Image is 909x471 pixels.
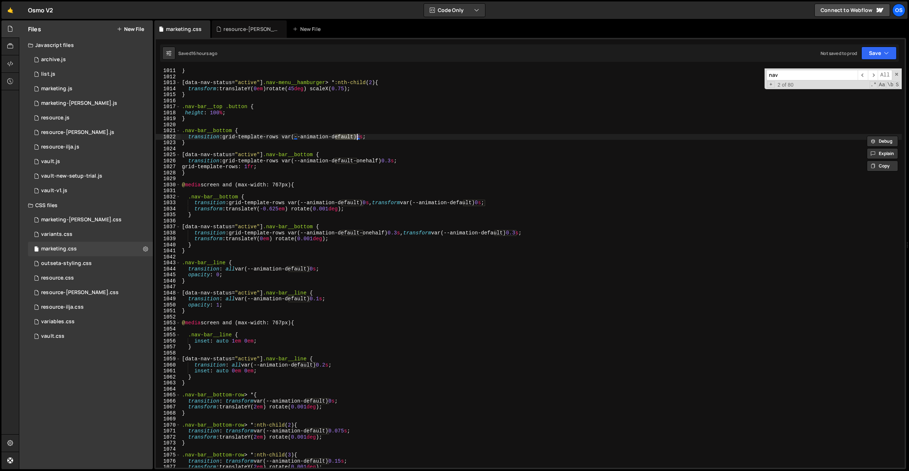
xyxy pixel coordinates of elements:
[19,198,153,213] div: CSS files
[156,92,180,98] div: 1015
[867,148,898,159] button: Explain
[156,314,180,320] div: 1052
[156,116,180,122] div: 1019
[156,158,180,164] div: 1026
[156,386,180,392] div: 1064
[156,104,180,110] div: 1017
[156,278,180,284] div: 1046
[156,122,180,128] div: 1020
[424,4,485,17] button: Code Only
[41,173,102,179] div: vault-new-setup-trial.js
[28,242,153,256] div: 16596/45446.css
[156,164,180,170] div: 1027
[156,86,180,92] div: 1014
[156,272,180,278] div: 1045
[28,314,153,329] div: 16596/45154.css
[28,111,153,125] div: 16596/46183.js
[41,289,119,296] div: resource-[PERSON_NAME].css
[156,134,180,140] div: 1022
[28,6,53,15] div: Osmo V2
[156,236,180,242] div: 1039
[156,398,180,404] div: 1066
[28,256,153,271] div: 16596/45156.css
[41,144,79,150] div: resource-ilja.js
[156,446,180,452] div: 1074
[867,136,898,147] button: Debug
[28,285,153,300] div: 16596/46196.css
[156,434,180,440] div: 1072
[156,68,180,74] div: 1011
[867,161,898,171] button: Copy
[28,154,153,169] div: 16596/45133.js
[858,70,868,80] span: ​
[821,50,857,56] div: Not saved to prod
[28,329,153,344] div: 16596/45153.css
[28,300,153,314] div: 16596/46198.css
[156,452,180,458] div: 1075
[156,404,180,410] div: 1067
[892,4,905,17] a: Os
[156,356,180,362] div: 1059
[28,213,153,227] div: 16596/46284.css
[28,67,153,82] div: 16596/45151.js
[861,47,897,60] button: Save
[156,128,180,134] div: 1021
[870,81,877,88] span: RegExp Search
[41,275,74,281] div: resource.css
[156,248,180,254] div: 1041
[156,308,180,314] div: 1051
[28,52,153,67] div: 16596/46210.js
[156,440,180,446] div: 1073
[41,304,84,310] div: resource-ilja.css
[156,194,180,200] div: 1032
[28,140,153,154] div: 16596/46195.js
[41,333,64,340] div: vault.css
[166,25,202,33] div: marketing.css
[41,100,117,107] div: marketing-[PERSON_NAME].js
[156,206,180,212] div: 1034
[156,146,180,152] div: 1024
[156,254,180,260] div: 1042
[156,458,180,464] div: 1076
[28,96,153,111] div: 16596/45424.js
[156,260,180,266] div: 1043
[41,318,75,325] div: variables.css
[868,70,878,80] span: ​
[156,302,180,308] div: 1050
[41,86,72,92] div: marketing.js
[156,230,180,236] div: 1038
[1,1,19,19] a: 🤙
[156,110,180,116] div: 1018
[878,81,886,88] span: CaseSensitive Search
[41,115,70,121] div: resource.js
[156,218,180,224] div: 1036
[156,176,180,182] div: 1029
[156,98,180,104] div: 1016
[895,81,900,88] span: Search In Selection
[41,71,55,78] div: list.js
[41,217,122,223] div: marketing-[PERSON_NAME].css
[156,188,180,194] div: 1031
[156,290,180,296] div: 1048
[41,187,67,194] div: vault-v1.js
[886,81,894,88] span: Whole Word Search
[178,50,217,56] div: Saved
[156,140,180,146] div: 1023
[41,231,72,238] div: variants.css
[191,50,217,56] div: 16 hours ago
[156,332,180,338] div: 1055
[156,344,180,350] div: 1057
[156,416,180,422] div: 1069
[41,260,92,267] div: outseta-styling.css
[293,25,323,33] div: New File
[156,380,180,386] div: 1063
[156,362,180,368] div: 1060
[156,368,180,374] div: 1061
[223,25,278,33] div: resource-[PERSON_NAME].js
[156,200,180,206] div: 1033
[156,422,180,428] div: 1070
[28,183,153,198] div: 16596/45132.js
[156,392,180,398] div: 1065
[156,320,180,326] div: 1053
[156,338,180,344] div: 1056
